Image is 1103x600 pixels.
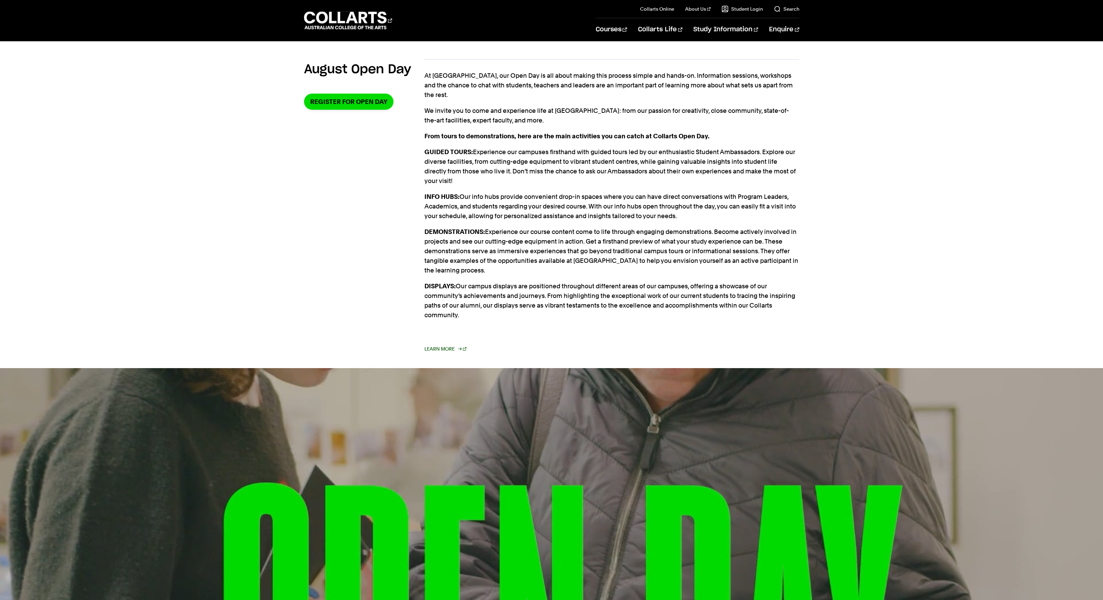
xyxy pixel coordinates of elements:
[304,11,392,30] div: Go to homepage
[304,94,393,110] a: Register for Open Day
[424,281,799,320] p: Our campus displays are positioned throughout different areas of our campuses, offering a showcas...
[424,228,485,235] strong: DEMONSTRATIONS:
[424,193,459,200] strong: INFO HUBS:
[424,282,456,290] strong: DISPLAYS:
[596,18,627,41] a: Courses
[769,18,799,41] a: Enquire
[424,344,467,354] a: Learn More
[640,6,674,12] a: Collarts Online
[722,6,763,12] a: Student Login
[638,18,682,41] a: Collarts Life
[304,62,411,77] h2: August Open Day
[424,71,799,100] p: At [GEOGRAPHIC_DATA], our Open Day is all about making this process simple and hands-on. Informat...
[424,192,799,221] p: Our info hubs provide convenient drop-in spaces where you can have direct conversations with Prog...
[774,6,799,12] a: Search
[424,148,473,156] strong: GUIDED TOURS:
[424,147,799,186] p: Experience our campuses firsthand with guided tours led by our enthusiastic Student Ambassadors. ...
[424,106,799,125] p: We invite you to come and experience life at [GEOGRAPHIC_DATA]: from our passion for creativity, ...
[424,132,710,140] strong: From tours to demonstrations, here are the main activities you can catch at Collarts Open Day.
[424,227,799,275] p: Experience our course content come to life through engaging demonstrations. Become actively invol...
[693,18,758,41] a: Study Information
[685,6,711,12] a: About Us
